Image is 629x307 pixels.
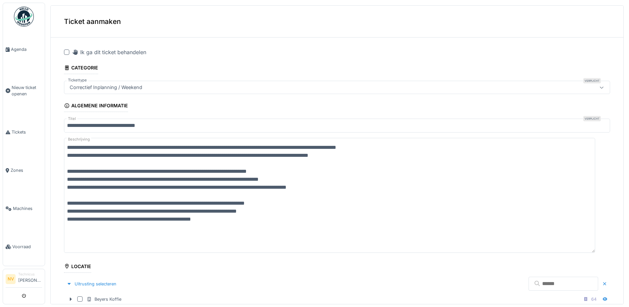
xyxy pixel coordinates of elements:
img: Badge_color-CXgf-gQk.svg [14,7,34,27]
a: Voorraad [3,228,45,266]
div: Verplicht [583,78,601,83]
div: Beyers Koffie [87,296,121,302]
span: Tickets [12,129,42,135]
span: Machines [13,205,42,212]
a: Machines [3,189,45,228]
span: Agenda [11,46,42,52]
a: Nieuw ticket openen [3,68,45,113]
div: Ticket aanmaken [51,6,623,38]
span: Nieuw ticket openen [12,84,42,97]
div: Verplicht [583,116,601,121]
div: Algemene informatie [64,101,128,112]
a: Tickets [3,113,45,151]
div: 64 [591,296,597,302]
div: Ik ga dit ticket behandelen [72,48,146,56]
li: [PERSON_NAME] [18,272,42,286]
div: Categorie [64,63,98,74]
li: NV [6,274,16,284]
div: Technicus [18,272,42,277]
div: Correctief Inplanning / Weekend [67,84,145,91]
label: Beschrijving [67,135,91,144]
a: NV Technicus[PERSON_NAME] [6,272,42,288]
a: Zones [3,151,45,189]
span: Zones [11,167,42,173]
a: Agenda [3,30,45,68]
div: Locatie [64,261,91,273]
div: Uitrusting selecteren [64,279,119,288]
label: Tickettype [67,77,88,83]
span: Voorraad [12,244,42,250]
label: Titel [67,116,77,122]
